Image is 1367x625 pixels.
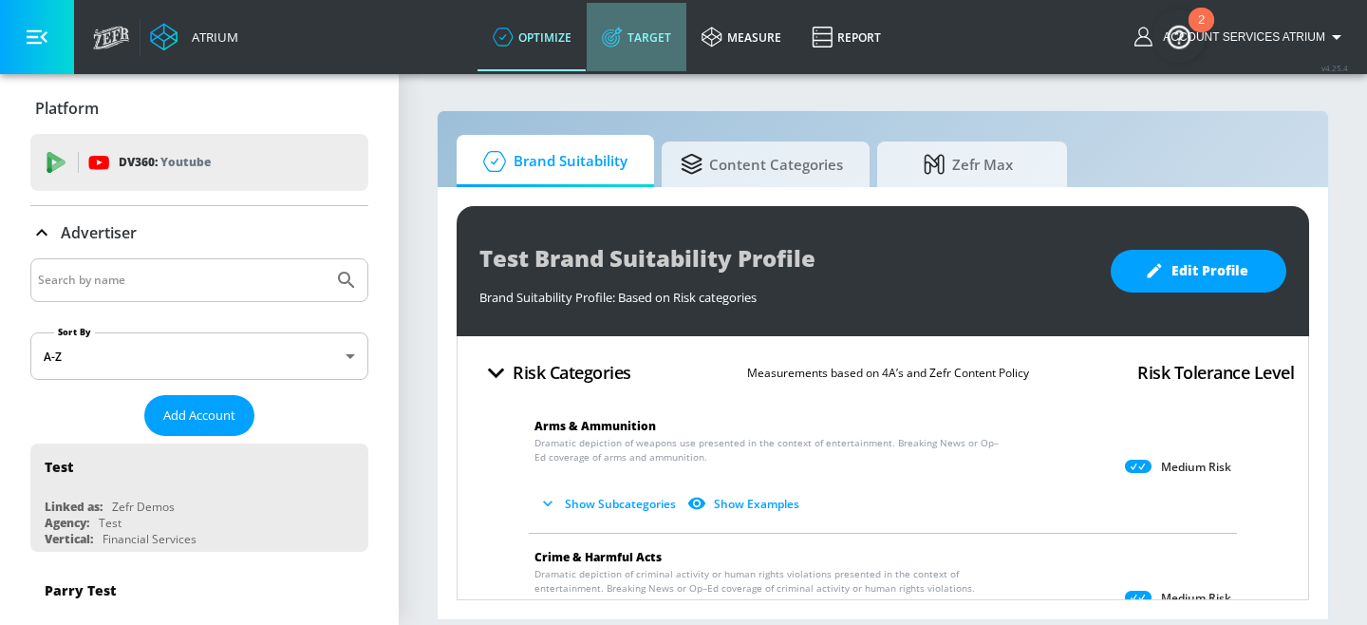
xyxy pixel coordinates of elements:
button: Show Examples [683,488,807,520]
span: Add Account [163,405,235,426]
a: optimize [478,3,587,71]
span: Edit Profile [1149,259,1248,283]
h4: Risk Tolerance Level [1137,359,1294,386]
p: DV360: [119,152,211,173]
p: Measurements based on 4A’s and Zefr Content Policy [747,363,1029,383]
button: Risk Categories [472,350,639,395]
button: Add Account [144,395,254,436]
span: Dramatic depiction of weapons use presented in the context of entertainment. Breaking News or Op–... [534,436,1001,464]
button: Open Resource Center, 2 new notifications [1152,9,1206,63]
div: Atrium [184,28,238,46]
div: Platform [30,82,368,135]
div: Zefr Demos [112,499,175,515]
div: Vertical: [45,531,93,547]
span: login as: account_services_atrium@zefr.com [1155,30,1325,44]
div: A-Z [30,332,368,380]
span: Dramatic depiction of criminal activity or human rights violations presented in the context of en... [534,567,1001,596]
h4: Risk Categories [513,359,631,386]
label: Sort By [54,326,95,338]
div: Test [45,458,73,476]
div: TestLinked as:Zefr DemosAgency:TestVertical:Financial Services [30,444,368,552]
div: Parry Test [45,581,116,599]
a: measure [686,3,796,71]
span: Crime & Harmful Acts [534,549,662,565]
span: Content Categories [681,142,843,187]
p: Youtube [160,152,211,172]
div: Agency: [45,515,89,531]
div: DV360: Youtube [30,134,368,191]
a: Atrium [150,23,238,51]
p: Platform [35,98,99,119]
a: Target [587,3,686,71]
div: 2 [1198,20,1205,45]
p: Advertiser [61,222,137,243]
a: Report [796,3,896,71]
div: Linked as: [45,499,103,515]
button: Show Subcategories [534,488,683,520]
span: v 4.25.4 [1321,63,1348,73]
p: Medium Risk [1161,460,1231,475]
span: Arms & Ammunition [534,418,656,434]
span: Zefr Max [896,142,1040,187]
div: Brand Suitability Profile: Based on Risk categories [479,279,1092,306]
div: Test [99,515,122,531]
input: Search by name [38,268,326,293]
button: Account Services Atrium [1134,26,1348,48]
span: Brand Suitability [476,139,627,184]
div: Advertiser [30,206,368,259]
div: Financial Services [103,531,197,547]
p: Medium Risk [1161,591,1231,606]
button: Edit Profile [1111,250,1286,293]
